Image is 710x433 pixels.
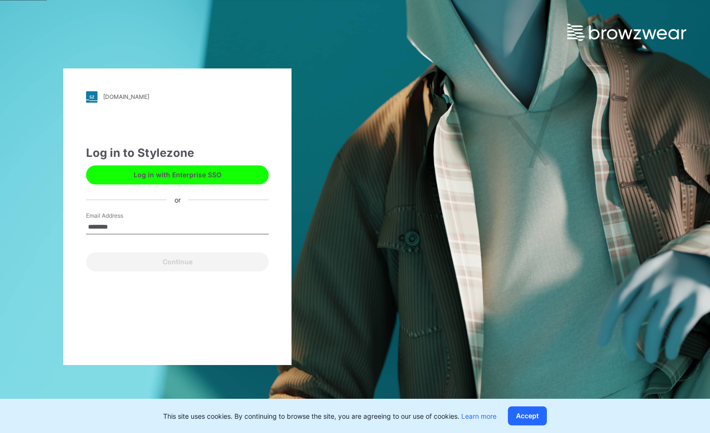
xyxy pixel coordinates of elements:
div: Log in to Stylezone [86,144,269,162]
button: Log in with Enterprise SSO [86,165,269,184]
div: or [167,195,188,205]
img: stylezone-logo.562084cfcfab977791bfbf7441f1a819.svg [86,91,97,103]
img: browzwear-logo.e42bd6dac1945053ebaf764b6aa21510.svg [567,24,686,41]
button: Accept [508,406,547,425]
a: Learn more [461,412,496,420]
div: [DOMAIN_NAME] [103,93,149,100]
a: [DOMAIN_NAME] [86,91,269,103]
label: Email Address [86,212,153,220]
p: This site uses cookies. By continuing to browse the site, you are agreeing to our use of cookies. [163,411,496,421]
